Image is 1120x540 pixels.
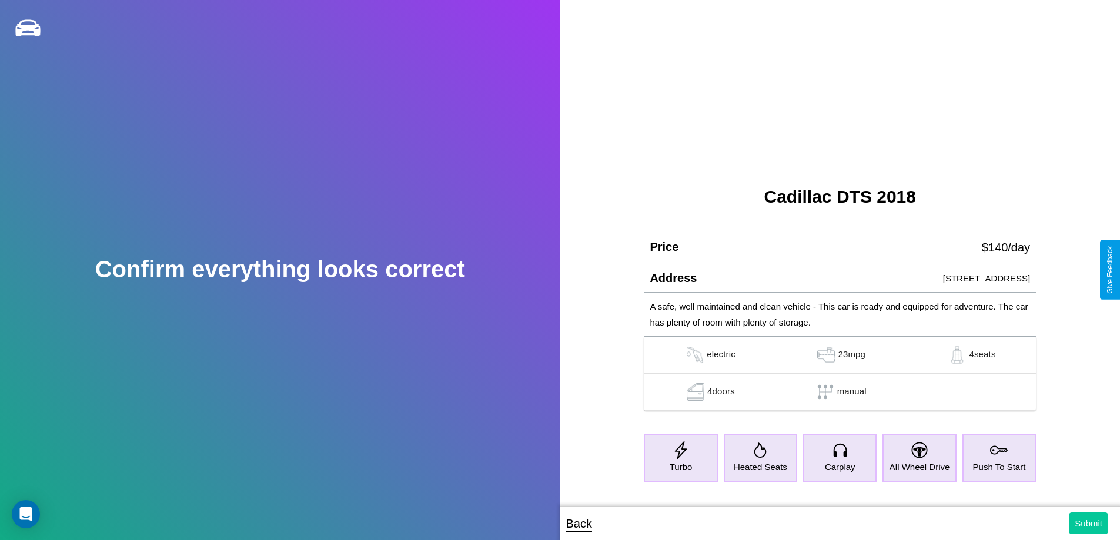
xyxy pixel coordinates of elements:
[814,346,838,364] img: gas
[973,459,1026,475] p: Push To Start
[707,346,735,364] p: electric
[890,459,950,475] p: All Wheel Drive
[825,459,855,475] p: Carplay
[644,337,1036,411] table: simple table
[982,237,1030,258] p: $ 140 /day
[837,383,867,401] p: manual
[650,271,697,285] h4: Address
[684,383,707,401] img: gas
[969,346,995,364] p: 4 seats
[838,346,865,364] p: 23 mpg
[945,346,969,364] img: gas
[566,513,592,534] p: Back
[1106,246,1114,294] div: Give Feedback
[707,383,735,401] p: 4 doors
[650,298,1030,330] p: A safe, well maintained and clean vehicle - This car is ready and equipped for adventure. The car...
[1069,512,1108,534] button: Submit
[683,346,707,364] img: gas
[12,500,40,528] div: Open Intercom Messenger
[650,240,678,254] h4: Price
[644,187,1036,207] h3: Cadillac DTS 2018
[95,256,465,283] h2: Confirm everything looks correct
[943,270,1030,286] p: [STREET_ADDRESS]
[670,459,693,475] p: Turbo
[734,459,787,475] p: Heated Seats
